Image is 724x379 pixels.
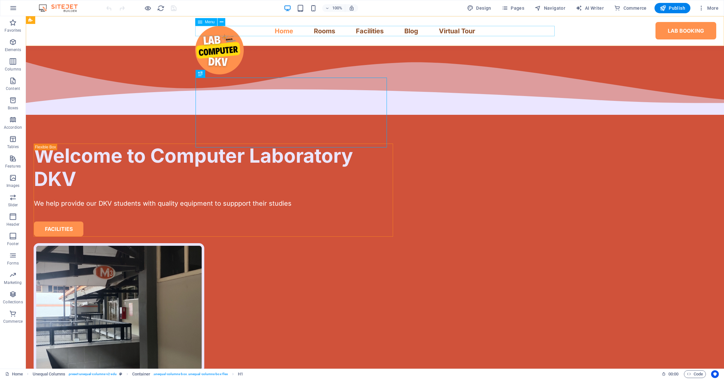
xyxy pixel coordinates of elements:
[4,125,22,130] p: Accordion
[684,370,706,378] button: Code
[5,47,21,52] p: Elements
[119,372,122,376] i: This element is a customizable preset
[662,370,679,378] h6: Session time
[7,144,19,149] p: Tables
[614,5,647,11] span: Commerce
[499,3,527,13] button: Pages
[535,5,565,11] span: Navigator
[6,86,20,91] p: Content
[464,3,494,13] div: Design (Ctrl+Alt+Y)
[3,299,23,305] p: Collections
[238,370,243,378] span: Click to select. Double-click to edit
[4,280,22,285] p: Marketing
[711,370,719,378] button: Usercentrics
[5,67,21,72] p: Columns
[5,28,21,33] p: Favorites
[655,3,690,13] button: Publish
[332,4,342,12] h6: 100%
[576,5,604,11] span: AI Writer
[205,20,215,24] span: Menu
[673,372,674,376] span: :
[33,370,65,378] span: Click to select. Double-click to edit
[5,164,21,169] p: Features
[6,222,19,227] p: Header
[153,370,228,378] span: . unequal-columns-box .unequal-columns-box-flex
[467,5,491,11] span: Design
[7,241,19,246] p: Footer
[612,3,649,13] button: Commerce
[3,319,23,324] p: Commerce
[573,3,606,13] button: AI Writer
[696,3,721,13] button: More
[8,202,18,208] p: Slider
[8,105,18,111] p: Boxes
[687,370,703,378] span: Code
[68,370,117,378] span: . preset-unequal-columns-v2-edu
[132,370,150,378] span: Click to select. Double-click to edit
[464,3,494,13] button: Design
[532,3,568,13] button: Navigator
[33,370,243,378] nav: breadcrumb
[502,5,524,11] span: Pages
[6,183,20,188] p: Images
[157,4,165,12] button: reload
[37,4,86,12] img: Editor Logo
[668,370,678,378] span: 00 00
[698,5,719,11] span: More
[660,5,685,11] span: Publish
[7,261,19,266] p: Forms
[5,370,23,378] a: Click to cancel selection. Double-click to open Pages
[322,4,345,12] button: 100%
